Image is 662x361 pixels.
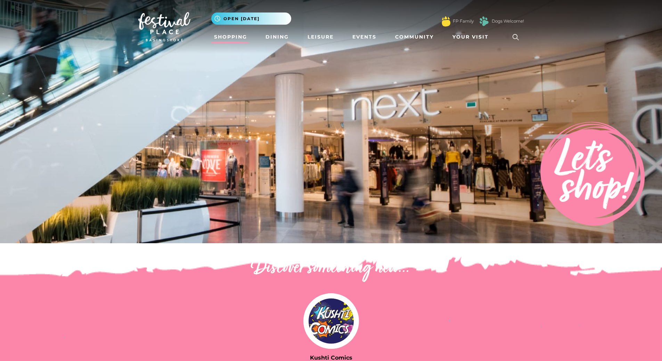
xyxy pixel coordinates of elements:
a: Shopping [211,31,250,43]
a: Leisure [305,31,336,43]
a: Community [392,31,436,43]
span: Open [DATE] [223,16,260,22]
h2: Discover something new... [138,257,524,279]
a: Events [350,31,379,43]
a: Kushti Comics [138,293,524,361]
button: Open [DATE] [211,13,291,25]
span: Your Visit [452,33,489,41]
a: Your Visit [450,31,495,43]
h3: Kushti Comics [138,354,524,361]
img: Festival Place Logo [138,12,190,41]
a: FP Family [453,18,474,24]
a: Dogs Welcome! [492,18,524,24]
a: Dining [263,31,292,43]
